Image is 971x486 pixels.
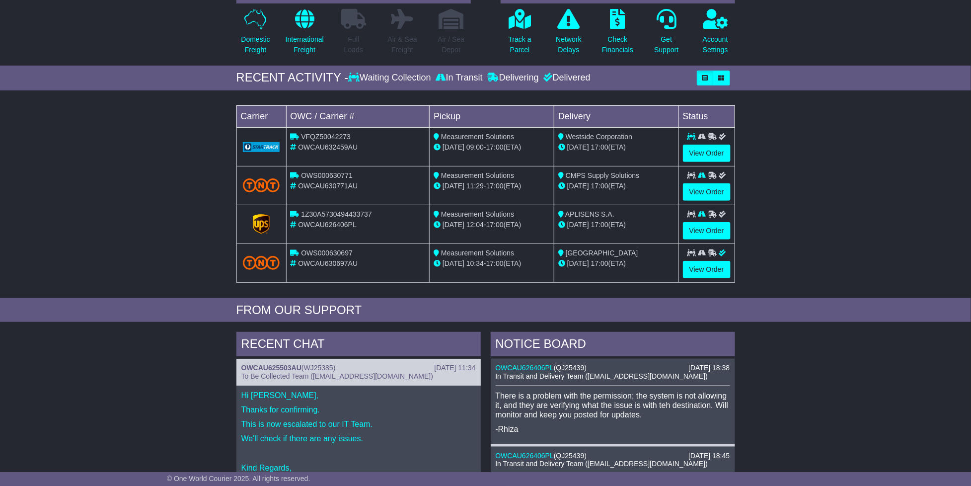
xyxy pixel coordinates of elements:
td: Status [678,105,735,127]
div: [DATE] 18:45 [688,452,730,460]
a: NetworkDelays [555,8,582,61]
span: Measurement Solutions [441,210,514,218]
td: Delivery [554,105,678,127]
div: (ETA) [558,181,674,191]
p: Hi [PERSON_NAME], [241,391,476,400]
span: 1Z30A5730494433737 [301,210,372,218]
p: International Freight [286,34,324,55]
a: Track aParcel [508,8,532,61]
span: [DATE] [443,143,464,151]
p: Check Financials [602,34,633,55]
td: OWC / Carrier # [286,105,430,127]
div: Waiting Collection [348,73,433,83]
span: 17:00 [486,221,504,229]
img: TNT_Domestic.png [243,178,280,192]
span: In Transit and Delivery Team ([EMAIL_ADDRESS][DOMAIN_NAME]) [496,460,708,468]
div: ( ) [241,364,476,372]
img: GetCarrierServiceLogo [253,214,270,234]
span: [DATE] [443,221,464,229]
div: - (ETA) [434,181,550,191]
a: View Order [683,145,731,162]
a: AccountSettings [702,8,729,61]
a: CheckFinancials [601,8,634,61]
span: © One World Courier 2025. All rights reserved. [167,475,310,483]
div: (ETA) [558,258,674,269]
a: GetSupport [654,8,679,61]
span: 17:00 [486,143,504,151]
span: 10:34 [466,259,484,267]
a: View Order [683,183,731,201]
a: View Order [683,222,731,240]
span: [GEOGRAPHIC_DATA] [566,249,638,257]
span: OWCAU626406PL [298,221,357,229]
span: 17:00 [591,259,608,267]
p: Thanks for confirming. [241,405,476,414]
span: 17:00 [486,259,504,267]
span: 12:04 [466,221,484,229]
td: Pickup [430,105,554,127]
span: QJ25439 [556,452,585,460]
td: Carrier [236,105,286,127]
p: Get Support [654,34,678,55]
span: OWCAU630771AU [298,182,358,190]
span: [DATE] [443,259,464,267]
div: ( ) [496,364,730,372]
p: Air / Sea Depot [438,34,465,55]
a: InternationalFreight [285,8,324,61]
span: VFQZ50042273 [301,133,351,141]
a: OWCAU625503AU [241,364,301,372]
span: 17:00 [591,182,608,190]
span: 09:00 [466,143,484,151]
span: [DATE] [567,259,589,267]
img: GetCarrierServiceLogo [243,142,280,152]
div: - (ETA) [434,142,550,153]
div: [DATE] 11:34 [434,364,475,372]
div: RECENT ACTIVITY - [236,71,349,85]
div: FROM OUR SUPPORT [236,303,735,318]
p: Account Settings [703,34,728,55]
div: - (ETA) [434,258,550,269]
span: Measurement Solutions [441,249,514,257]
span: [DATE] [443,182,464,190]
span: [DATE] [567,182,589,190]
a: DomesticFreight [240,8,270,61]
p: This is now escalated to our IT Team. [241,419,476,429]
span: Measurement Solutions [441,171,514,179]
div: [DATE] 18:38 [688,364,730,372]
span: CMPS Supply Solutions [566,171,640,179]
span: OWCAU632459AU [298,143,358,151]
span: Measurement Solutions [441,133,514,141]
p: Air & Sea Freight [388,34,417,55]
a: OWCAU626406PL [496,452,554,460]
span: [DATE] [567,143,589,151]
span: [DATE] [567,221,589,229]
span: OWS000630697 [301,249,353,257]
span: WJ25385 [304,364,333,372]
p: Kind Regards, [241,463,476,473]
div: RECENT CHAT [236,332,481,359]
span: OWS000630771 [301,171,353,179]
p: -Rhiza [496,424,730,434]
span: In Transit and Delivery Team ([EMAIL_ADDRESS][DOMAIN_NAME]) [496,372,708,380]
a: View Order [683,261,731,278]
div: (ETA) [558,220,674,230]
a: OWCAU626406PL [496,364,554,372]
div: NOTICE BOARD [491,332,735,359]
img: TNT_Domestic.png [243,256,280,269]
div: (ETA) [558,142,674,153]
span: APLISENS S.A. [565,210,614,218]
span: QJ25439 [556,364,585,372]
div: ( ) [496,452,730,460]
div: Delivering [485,73,541,83]
div: Delivered [541,73,591,83]
span: To Be Collected Team ([EMAIL_ADDRESS][DOMAIN_NAME]) [241,372,433,380]
p: We'll check if there are any issues. [241,434,476,443]
div: - (ETA) [434,220,550,230]
p: Domestic Freight [241,34,270,55]
span: 17:00 [591,221,608,229]
p: Full Loads [341,34,366,55]
p: There is a problem with the permission; the system is not allowing it, and they are verifying wha... [496,391,730,420]
span: 17:00 [591,143,608,151]
p: Network Delays [556,34,581,55]
span: Westside Corporation [566,133,632,141]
